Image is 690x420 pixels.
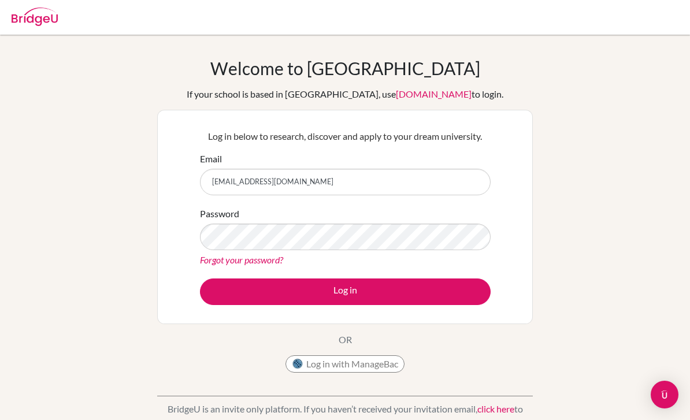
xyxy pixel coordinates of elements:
[651,381,678,408] div: Open Intercom Messenger
[396,88,472,99] a: [DOMAIN_NAME]
[285,355,405,373] button: Log in with ManageBac
[12,8,58,26] img: Bridge-U
[200,152,222,166] label: Email
[187,87,503,101] div: If your school is based in [GEOGRAPHIC_DATA], use to login.
[200,278,491,305] button: Log in
[210,58,480,79] h1: Welcome to [GEOGRAPHIC_DATA]
[477,403,514,414] a: click here
[200,207,239,221] label: Password
[200,254,283,265] a: Forgot your password?
[339,333,352,347] p: OR
[200,129,491,143] p: Log in below to research, discover and apply to your dream university.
